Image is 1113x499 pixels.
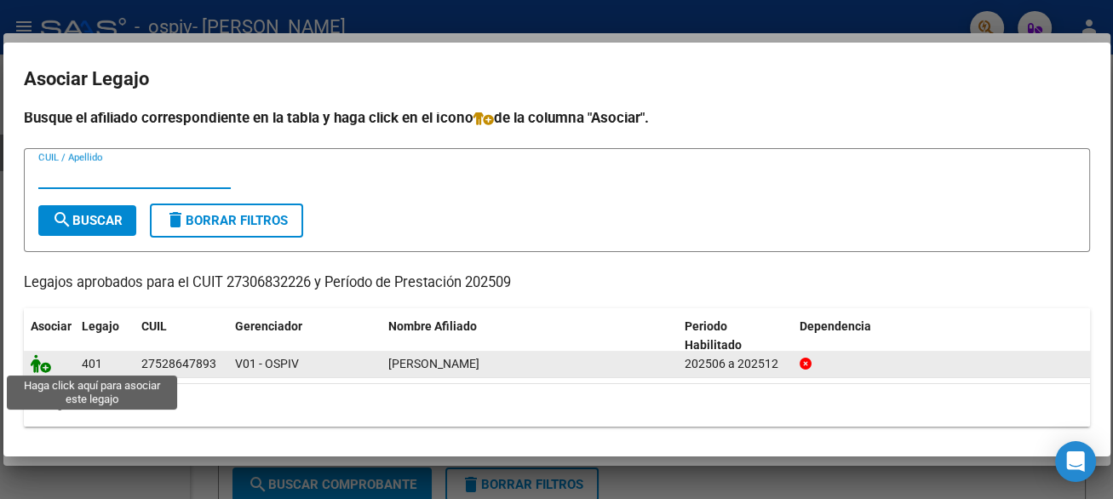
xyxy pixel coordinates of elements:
[382,308,679,364] datatable-header-cell: Nombre Afiliado
[165,213,288,228] span: Borrar Filtros
[24,272,1090,294] p: Legajos aprobados para el CUIT 27306832226 y Período de Prestación 202509
[75,308,135,364] datatable-header-cell: Legajo
[141,354,216,374] div: 27528647893
[685,319,742,353] span: Periodo Habilitado
[24,106,1090,129] h4: Busque el afiliado correspondiente en la tabla y haga click en el ícono de la columna "Asociar".
[800,319,871,333] span: Dependencia
[24,308,75,364] datatable-header-cell: Asociar
[235,319,302,333] span: Gerenciador
[31,319,72,333] span: Asociar
[24,63,1090,95] h2: Asociar Legajo
[52,209,72,230] mat-icon: search
[82,357,102,370] span: 401
[685,354,786,374] div: 202506 a 202512
[1055,441,1096,482] div: Open Intercom Messenger
[165,209,186,230] mat-icon: delete
[388,319,477,333] span: Nombre Afiliado
[150,204,303,238] button: Borrar Filtros
[793,308,1090,364] datatable-header-cell: Dependencia
[52,213,123,228] span: Buscar
[235,357,299,370] span: V01 - OSPIV
[141,319,167,333] span: CUIL
[388,357,479,370] span: ACOSTA ARRIETA LUDMILA
[135,308,228,364] datatable-header-cell: CUIL
[678,308,793,364] datatable-header-cell: Periodo Habilitado
[38,205,136,236] button: Buscar
[82,319,119,333] span: Legajo
[24,384,1090,427] div: 1 registros
[228,308,382,364] datatable-header-cell: Gerenciador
